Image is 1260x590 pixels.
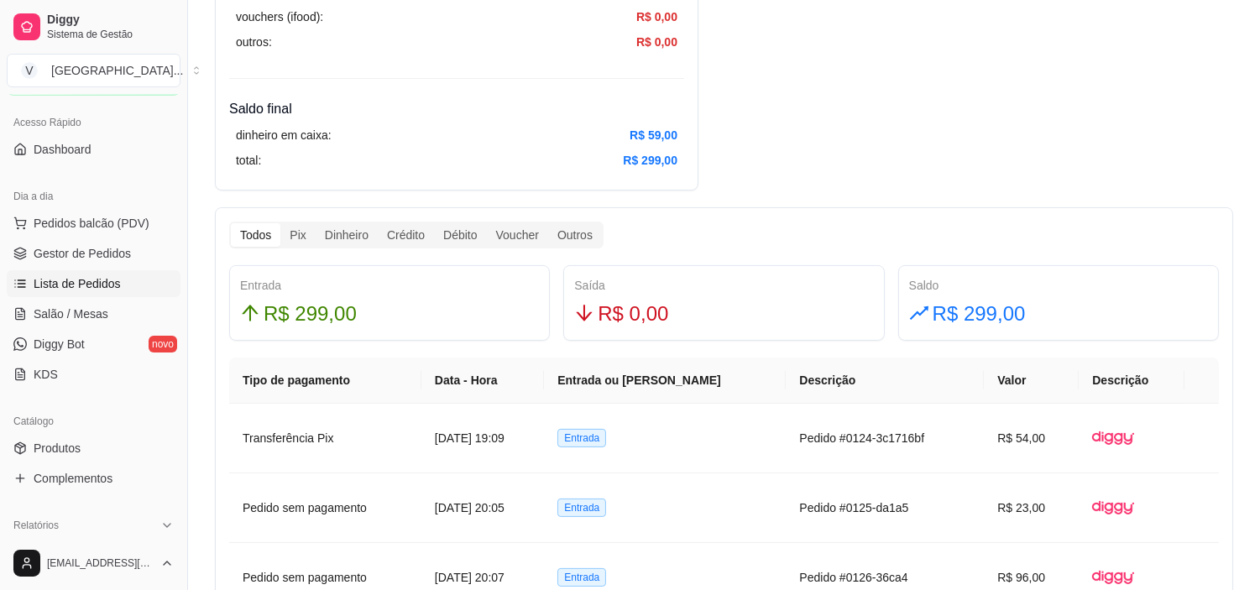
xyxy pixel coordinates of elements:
[231,223,280,247] div: Todos
[34,470,112,487] span: Complementos
[1092,417,1134,459] img: diggy
[909,276,1208,295] div: Saldo
[598,298,668,330] span: R$ 0,00
[7,183,180,210] div: Dia a dia
[264,298,357,330] span: R$ 299,00
[636,8,677,26] article: R$ 0,00
[47,556,154,570] span: [EMAIL_ADDRESS][DOMAIN_NAME]
[623,151,677,170] article: R$ 299,00
[7,240,180,267] a: Gestor de Pedidos
[7,7,180,47] a: DiggySistema de Gestão
[7,465,180,492] a: Complementos
[236,151,261,170] article: total:
[7,331,180,358] a: Diggy Botnovo
[1079,358,1184,404] th: Descrição
[435,568,531,587] article: [DATE] 20:07
[34,141,91,158] span: Dashboard
[240,276,539,295] div: Entrada
[34,245,131,262] span: Gestor de Pedidos
[636,33,677,51] article: R$ 0,00
[544,358,786,404] th: Entrada ou [PERSON_NAME]
[51,62,183,79] div: [GEOGRAPHIC_DATA] ...
[34,305,108,322] span: Salão / Mesas
[13,519,59,532] span: Relatórios
[435,429,531,447] article: [DATE] 19:09
[7,361,180,388] a: KDS
[909,303,929,323] span: rise
[997,568,1065,587] article: R$ 96,00
[487,223,548,247] div: Voucher
[7,210,180,237] button: Pedidos balcão (PDV)
[786,358,984,404] th: Descrição
[786,404,984,473] td: Pedido #0124-3c1716bf
[243,568,408,587] article: Pedido sem pagamento
[997,429,1065,447] article: R$ 54,00
[557,429,606,447] span: Entrada
[984,358,1079,404] th: Valor
[557,499,606,517] span: Entrada
[548,223,602,247] div: Outros
[7,543,180,583] button: [EMAIL_ADDRESS][DOMAIN_NAME]
[7,136,180,163] a: Dashboard
[229,358,421,404] th: Tipo de pagamento
[421,358,544,404] th: Data - Hora
[229,99,684,119] h4: Saldo final
[7,270,180,297] a: Lista de Pedidos
[280,223,315,247] div: Pix
[236,126,332,144] article: dinheiro em caixa:
[240,303,260,323] span: arrow-up
[435,499,531,517] article: [DATE] 20:05
[34,366,58,383] span: KDS
[630,126,677,144] article: R$ 59,00
[434,223,486,247] div: Débito
[786,473,984,543] td: Pedido #0125-da1a5
[1092,487,1134,529] img: diggy
[7,435,180,462] a: Produtos
[7,408,180,435] div: Catálogo
[47,28,174,41] span: Sistema de Gestão
[557,568,606,587] span: Entrada
[236,33,272,51] article: outros:
[236,8,323,26] article: vouchers (ifood):
[7,109,180,136] div: Acesso Rápido
[574,303,594,323] span: arrow-down
[34,275,121,292] span: Lista de Pedidos
[47,13,174,28] span: Diggy
[34,336,85,352] span: Diggy Bot
[7,300,180,327] a: Salão / Mesas
[34,215,149,232] span: Pedidos balcão (PDV)
[933,298,1026,330] span: R$ 299,00
[574,276,873,295] div: Saída
[7,54,180,87] button: Select a team
[21,62,38,79] span: V
[378,223,434,247] div: Crédito
[34,440,81,457] span: Produtos
[997,499,1065,517] article: R$ 23,00
[243,429,408,447] article: Transferência Pix
[316,223,378,247] div: Dinheiro
[243,499,408,517] article: Pedido sem pagamento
